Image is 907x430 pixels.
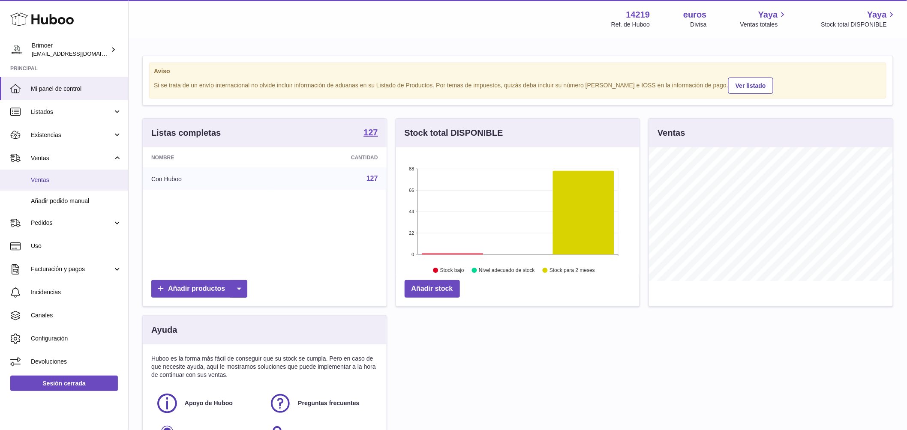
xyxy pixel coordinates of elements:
[185,400,233,406] font: Apoyo de Huboo
[10,66,38,72] font: Principal
[758,10,778,19] font: Yaya
[10,376,118,391] a: Sesión cerrada
[611,21,650,28] font: Ref. de Huboo
[550,268,595,274] text: Stock para 2 meses
[32,42,53,49] font: Brimoer
[31,266,85,272] font: Facturación y pagos
[31,312,53,319] font: Canales
[154,68,170,75] font: Aviso
[440,268,464,274] text: Stock bajo
[409,209,414,214] text: 44
[31,176,49,183] font: Ventas
[409,230,414,236] text: 22
[363,128,378,137] font: 127
[626,10,650,19] font: 14219
[363,128,378,138] a: 127
[658,128,685,137] font: Ventas
[405,128,503,137] font: Stock total DISPONIBLE
[479,268,535,274] text: Nivel adecuado de stock
[31,108,53,115] font: Listados
[31,197,89,204] font: Añadir pedido manual
[168,285,225,292] font: Añadir productos
[31,335,68,342] font: Configuración
[151,355,376,378] font: Huboo es la forma más fácil de conseguir que su stock se cumpla. Pero en caso de que necesite ayu...
[151,325,177,334] font: Ayuda
[740,21,778,28] font: Ventas totales
[409,166,414,171] text: 88
[736,82,766,89] font: Ver listado
[821,9,897,29] a: Yaya Stock total DISPONIBLE
[151,155,174,161] font: Nombre
[31,242,42,249] font: Uso
[151,175,182,182] font: Con Huboo
[351,155,378,161] font: Cantidad
[32,50,126,57] font: [EMAIL_ADDRESS][DOMAIN_NAME]
[728,78,773,94] a: Ver listado
[821,21,887,28] font: Stock total DISPONIBLE
[31,131,61,138] font: Existencias
[366,175,378,182] a: 127
[867,10,887,19] font: Yaya
[405,280,460,298] a: Añadir stock
[411,252,414,257] text: 0
[740,9,788,29] a: Yaya Ventas totales
[409,188,414,193] text: 66
[31,219,53,226] font: Pedidos
[411,285,453,292] font: Añadir stock
[154,82,728,89] font: Si se trata de un envío internacional no olvide incluir información de aduanas en su Listado de P...
[31,85,81,92] font: Mi panel de control
[42,380,85,387] font: Sesión cerrada
[151,280,247,298] a: Añadir productos
[298,400,359,406] font: Preguntas frecuentes
[156,392,260,415] a: Apoyo de Huboo
[31,358,67,365] font: Devoluciones
[683,10,706,19] font: euros
[31,155,49,161] font: Ventas
[151,128,221,137] font: Listas completas
[31,289,61,296] font: Incidencias
[691,21,707,28] font: Divisa
[10,43,23,56] img: oroses@renuevo.es
[269,392,373,415] a: Preguntas frecuentes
